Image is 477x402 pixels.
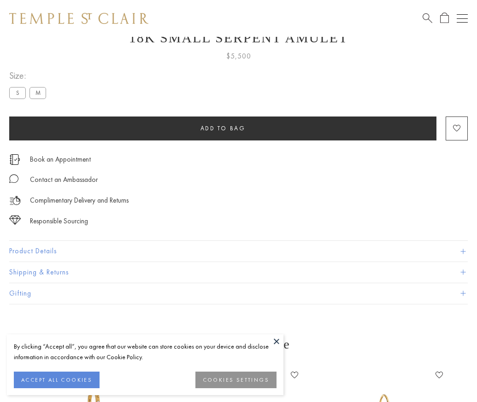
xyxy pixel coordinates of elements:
[30,216,88,227] div: Responsible Sourcing
[30,174,98,186] div: Contact an Ambassador
[423,12,432,24] a: Search
[457,13,468,24] button: Open navigation
[195,372,277,388] button: COOKIES SETTINGS
[14,341,277,362] div: By clicking “Accept all”, you agree that our website can store cookies on your device and disclos...
[9,216,21,225] img: icon_sourcing.svg
[9,30,468,46] h1: 18K Small Serpent Amulet
[9,174,18,183] img: MessageIcon-01_2.svg
[226,50,251,62] span: $5,500
[9,87,26,99] label: S
[9,13,148,24] img: Temple St. Clair
[30,195,129,206] p: Complimentary Delivery and Returns
[9,68,50,83] span: Size:
[9,283,468,304] button: Gifting
[440,12,449,24] a: Open Shopping Bag
[9,117,436,140] button: Add to bag
[9,241,468,262] button: Product Details
[30,154,91,164] a: Book an Appointment
[9,195,21,206] img: icon_delivery.svg
[29,87,46,99] label: M
[14,372,100,388] button: ACCEPT ALL COOKIES
[200,124,246,132] span: Add to bag
[9,262,468,283] button: Shipping & Returns
[9,154,20,165] img: icon_appointment.svg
